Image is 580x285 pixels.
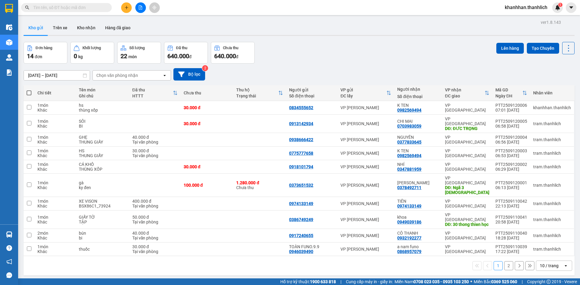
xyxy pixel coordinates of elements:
div: tram.thanhlich [533,164,571,169]
strong: 1900 633 818 [310,279,336,284]
div: 22:13 [DATE] [495,204,527,208]
div: TẬP [79,220,126,224]
div: ĐC giao [445,93,485,98]
div: 0982569494 [397,108,421,112]
div: Tại văn phòng [132,153,178,158]
th: Toggle SortBy [492,85,530,101]
div: 40.000 đ [132,135,178,140]
div: 0373651532 [289,183,313,188]
strong: 0708 023 035 - 0935 103 250 [414,279,469,284]
div: 0917240655 [289,233,313,238]
div: SÔI [79,119,126,124]
div: Khác [37,108,73,112]
div: CHI MAI [397,119,439,124]
button: Đơn hàng14đơn [24,42,67,64]
div: 0868957079 [397,249,421,254]
div: 1 món [37,103,73,108]
div: PTT2509110039 [495,244,527,249]
div: 0386749249 [289,217,313,222]
div: Khác [37,236,73,240]
div: Chưa thu [223,46,238,50]
button: Kho gửi [24,21,48,35]
div: THÙNG XỐP [79,167,126,172]
div: VP [PERSON_NAME] [340,233,391,238]
div: Đơn hàng [36,46,52,50]
div: 100.000 đ [184,183,230,188]
div: ĐC lấy [340,93,386,98]
div: ky đen [79,185,126,190]
div: 0918101794 [289,164,313,169]
th: Toggle SortBy [233,85,286,101]
div: Người nhận [397,87,439,92]
div: 0949039186 [397,220,421,224]
span: question-circle [6,245,12,251]
div: tram.thanhlich [533,247,571,252]
span: aim [152,5,156,10]
div: 30.000 đ [132,148,178,153]
div: PTT2509120001 [495,180,527,185]
button: Trên xe [48,21,72,35]
div: 1 món [37,215,73,220]
span: 1 [559,3,561,7]
span: món [128,54,137,59]
div: Ghi chú [79,93,126,98]
span: search [25,5,29,10]
button: 1 [494,261,503,270]
button: Lên hàng [496,43,524,54]
div: VP nhận [445,87,485,92]
th: Toggle SortBy [442,85,492,101]
div: Anh Tiên [397,180,439,185]
div: HS [79,148,126,153]
span: Cung cấp máy in - giấy in: [346,278,393,285]
div: khoa [397,215,439,220]
div: thùng xốp [79,108,126,112]
div: Ngày ĐH [495,93,522,98]
div: XE VISON BSX86C1_73924 [79,199,126,208]
div: VP [PERSON_NAME] [340,201,391,206]
img: warehouse-icon [6,39,12,46]
div: 30.000 đ [132,244,178,249]
div: DĐ: Ngã 3 chùa [445,185,489,195]
span: 640.000 [167,52,189,60]
svg: open [563,263,568,268]
span: 0 [74,52,77,60]
button: Kho nhận [72,21,100,35]
div: PTT2509110040 [495,231,527,236]
div: PTT2509120004 [495,135,527,140]
div: 50.000 đ [132,215,178,220]
span: file-add [138,5,143,10]
div: Khác [37,204,73,208]
div: 20:58 [DATE] [495,220,527,224]
div: CÔ THANH [397,231,439,236]
div: Tại văn phòng [132,204,178,208]
div: khanhhan.thanhlich [533,105,571,110]
button: Hàng đã giao [100,21,135,35]
div: DĐ: 30 thong thien học [445,222,489,227]
div: PTT2509120006 [495,103,527,108]
div: 0974133149 [289,201,313,206]
div: 1 món [37,180,73,185]
div: Khác [37,153,73,158]
span: kg [78,54,83,59]
div: 0932192277 [397,236,421,240]
div: gà [79,180,126,185]
div: VP [GEOGRAPHIC_DATA] [445,244,489,254]
div: Khác [37,167,73,172]
div: VP [PERSON_NAME] [340,164,391,169]
div: 30.000 đ [184,164,230,169]
button: Khối lượng0kg [70,42,114,64]
img: solution-icon [6,69,12,76]
div: 0938666422 [289,137,313,142]
div: 10 / trang [540,263,559,269]
div: 0775777658 [289,151,313,156]
div: VP [PERSON_NAME] [340,151,391,156]
div: Trạng thái [236,93,278,98]
img: warehouse-icon [6,24,12,30]
div: 17:22 [DATE] [495,249,527,254]
div: Tên món [79,87,126,92]
button: Chưa thu640.000đ [211,42,255,64]
div: Nhân viên [533,90,571,95]
div: 06:13 [DATE] [495,185,527,190]
div: THUNG GIẤY [79,153,126,158]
